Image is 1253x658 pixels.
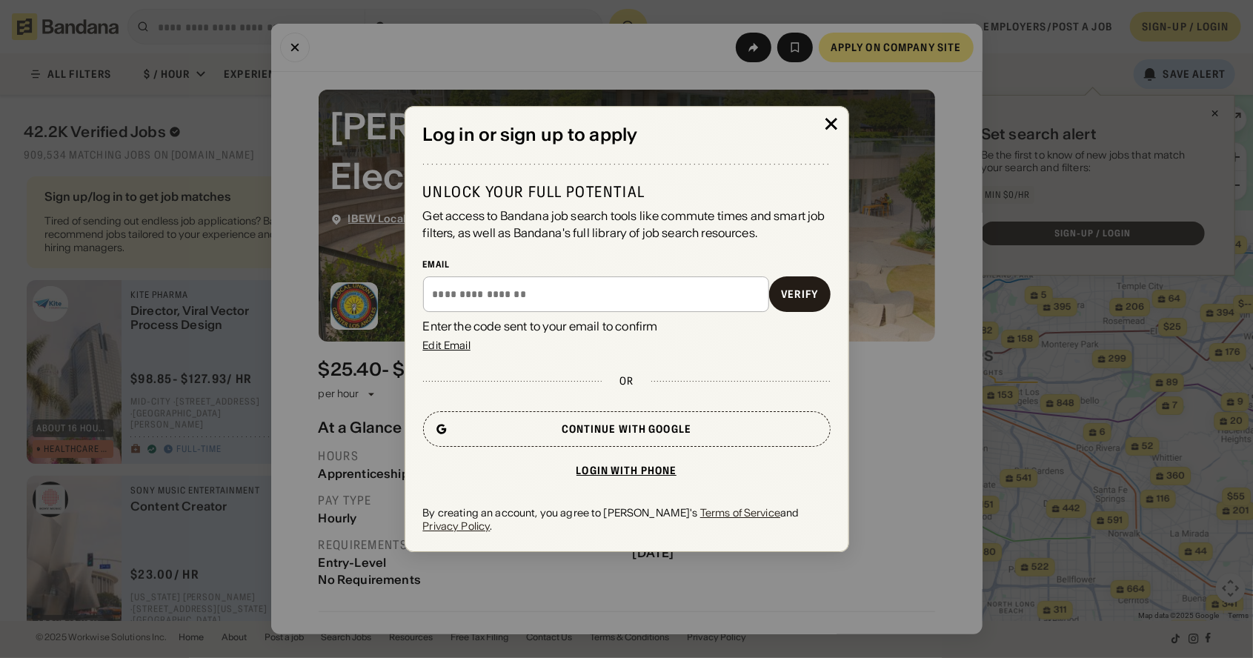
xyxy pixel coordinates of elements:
[619,374,634,388] div: or
[423,259,831,270] div: Email
[700,506,780,519] a: Terms of Service
[576,465,677,476] div: Login with phone
[423,520,491,534] a: Privacy Policy
[423,182,831,202] div: Unlock your full potential
[423,207,831,241] div: Get access to Bandana job search tools like commute times and smart job filters, as well as Banda...
[423,340,471,350] div: Edit Email
[423,318,831,334] div: Enter the code sent to your email to confirm
[562,424,691,434] div: Continue with Google
[423,124,831,146] div: Log in or sign up to apply
[423,506,831,533] div: By creating an account, you agree to [PERSON_NAME]'s and .
[781,289,818,299] div: Verify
